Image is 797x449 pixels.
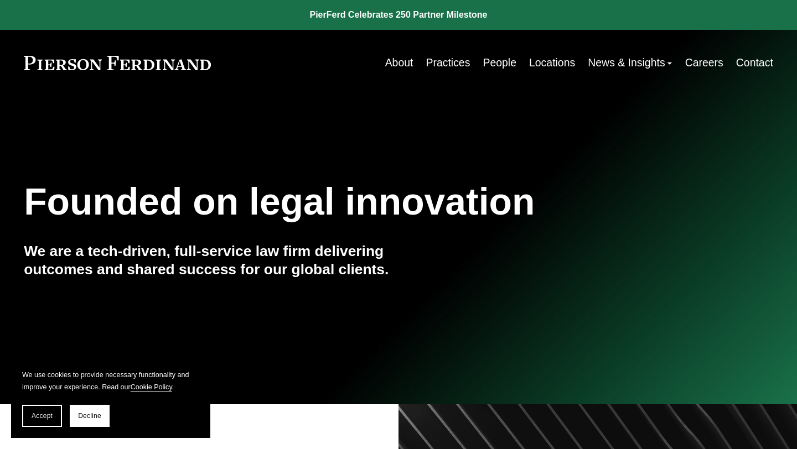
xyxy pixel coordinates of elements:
a: Contact [736,52,773,74]
a: Practices [426,52,470,74]
span: News & Insights [588,53,665,72]
button: Accept [22,405,62,427]
h1: Founded on legal innovation [24,180,648,223]
a: folder dropdown [588,52,672,74]
span: Decline [78,412,101,420]
a: People [483,52,516,74]
section: Cookie banner [11,358,210,438]
span: Accept [32,412,53,420]
p: We use cookies to provide necessary functionality and improve your experience. Read our . [22,369,199,394]
a: Locations [529,52,575,74]
button: Decline [70,405,110,427]
a: Cookie Policy [131,383,172,391]
a: Careers [685,52,723,74]
a: About [385,52,413,74]
h4: We are a tech-driven, full-service law firm delivering outcomes and shared success for our global... [24,242,398,279]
